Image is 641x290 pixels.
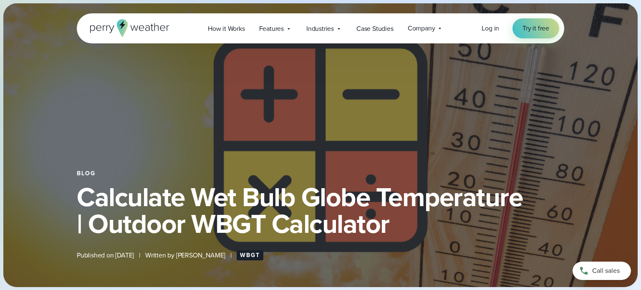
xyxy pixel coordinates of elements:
[512,18,559,38] a: Try it free
[237,250,263,260] a: WBGT
[201,20,252,37] a: How it Works
[259,24,284,34] span: Features
[522,23,549,33] span: Try it free
[145,250,225,260] span: Written by [PERSON_NAME]
[356,24,394,34] span: Case Studies
[592,266,620,276] span: Call sales
[77,250,134,260] span: Published on [DATE]
[77,170,564,177] div: Blog
[139,250,140,260] span: |
[482,23,499,33] a: Log in
[208,24,245,34] span: How it Works
[306,24,334,34] span: Industries
[77,184,564,237] h1: Calculate Wet Bulb Globe Temperature | Outdoor WBGT Calculator
[408,23,435,33] span: Company
[230,250,232,260] span: |
[349,20,401,37] a: Case Studies
[573,262,631,280] a: Call sales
